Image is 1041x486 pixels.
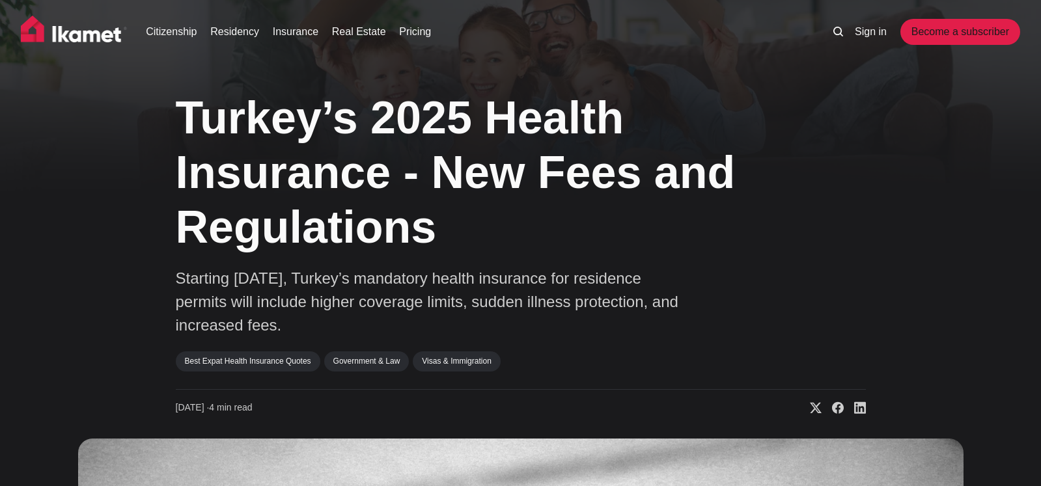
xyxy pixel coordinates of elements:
a: Pricing [399,24,431,40]
a: Become a subscriber [900,19,1020,45]
time: 4 min read [176,401,253,414]
a: Citizenship [146,24,197,40]
a: Best Expat Health Insurance Quotes [176,351,320,371]
h1: Turkey’s 2025 Health Insurance - New Fees and Regulations [176,90,736,254]
a: Government & Law [324,351,409,371]
a: Insurance [273,24,318,40]
img: Ikamet home [21,16,128,48]
a: Visas & Immigration [413,351,500,371]
a: Sign in [855,24,887,40]
a: Share on Linkedin [844,401,866,414]
span: [DATE] ∙ [176,402,210,412]
a: Real Estate [332,24,386,40]
p: Starting [DATE], Turkey’s mandatory health insurance for residence permits will include higher co... [176,267,697,337]
a: Share on Facebook [822,401,844,414]
a: Share on X [799,401,822,414]
a: Residency [210,24,259,40]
